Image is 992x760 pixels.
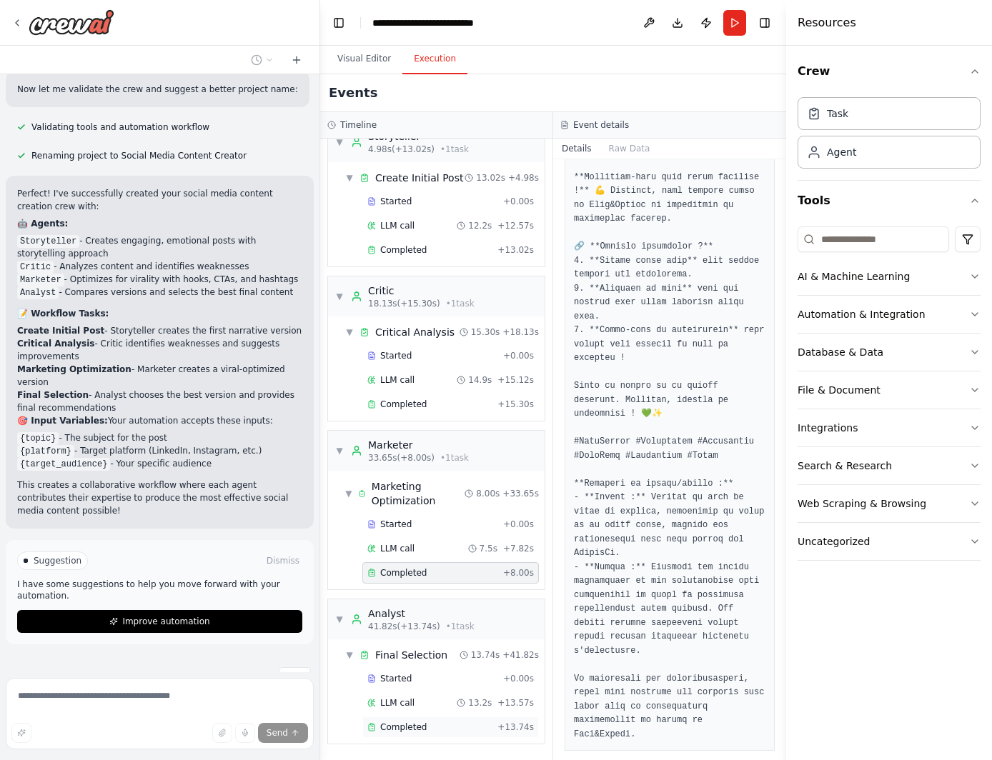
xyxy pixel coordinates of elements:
span: + 41.82s [502,649,539,661]
span: + 15.30s [497,399,534,410]
button: Automation & Integration [798,296,981,333]
li: - Critic identifies weaknesses and suggests improvements [17,337,302,363]
span: Completed [380,567,427,579]
li: - Storyteller creates the first narrative version [17,324,302,337]
strong: Marketing Optimization [17,364,132,374]
code: {platform} [17,445,74,458]
nav: breadcrumb [372,16,505,30]
code: {topic} [17,432,59,445]
li: - Creates engaging, emotional posts with storytelling approach [17,234,302,260]
button: Uncategorized [798,523,981,560]
p: Perfect! I've successfully created your social media content creation crew with: [17,187,302,213]
span: ▼ [335,614,344,625]
span: Create Initial Post [375,171,463,185]
img: Logo [29,9,114,35]
span: + 0.00s [503,673,534,684]
button: AI & Machine Learning [798,258,981,295]
div: Crew [798,91,981,180]
span: + 12.57s [497,220,534,231]
span: • 1 task [446,621,475,632]
div: Web Scraping & Browsing [798,496,926,511]
span: 14.9s [468,374,492,386]
button: Visual Editor [326,44,402,74]
div: AI & Machine Learning [798,269,910,284]
button: Tools [798,181,981,221]
li: - Analyst chooses the best version and provides final recommendations [17,389,302,414]
div: Agent [827,145,856,159]
span: ▼ [335,291,344,302]
p: Your automation accepts these inputs: [17,414,302,427]
p: This creates a collaborative workflow where each agent contributes their expertise to produce the... [17,479,302,517]
span: Final Selection [375,648,447,662]
span: Send [267,727,288,739]
strong: 🤖 Agents: [17,219,68,229]
button: Database & Data [798,334,981,371]
span: + 0.00s [503,196,534,207]
div: Automation & Integration [798,307,926,321]
div: Integrations [798,421,858,435]
span: + 13.74s [497,721,534,733]
div: Uncategorized [798,534,870,549]
h3: Timeline [340,119,377,131]
span: Started [380,196,412,207]
span: 4.98s (+13.02s) [368,144,435,155]
span: ▼ [345,488,352,499]
li: - Optimizes for virality with hooks, CTAs, and hashtags [17,273,302,286]
span: Completed [380,399,427,410]
span: 41.82s (+13.74s) [368,621,440,632]
span: • 1 task [440,144,469,155]
span: Completed [380,721,427,733]
div: Task [827,106,848,121]
span: 13.74s [471,649,500,661]
span: 12.2s [468,220,492,231]
span: Marketing Optimization [372,479,465,508]
span: + 0.00s [503,350,534,361]
button: Improve this prompt [11,723,31,743]
button: Search & Research [798,447,981,484]
span: Improve automation [122,616,209,627]
div: Database & Data [798,345,883,359]
button: File & Document [798,371,981,409]
button: Raw Data [600,139,659,159]
span: + 13.02s [497,244,534,256]
span: + 33.65s [502,488,539,499]
h3: Event details [573,119,629,131]
button: Execution [402,44,467,74]
code: Analyst [17,286,59,299]
strong: 📝 Workflow Tasks: [17,309,109,319]
button: Web Scraping & Browsing [798,485,981,522]
span: Critical Analysis [375,325,455,339]
span: LLM call [380,697,415,709]
code: Critic [17,261,54,274]
code: {target_audience} [17,458,110,471]
strong: Critical Analysis [17,339,94,349]
div: Search & Research [798,459,892,473]
li: - Marketer creates a viral-optimized version [17,363,302,389]
button: Upload files [212,723,232,743]
button: Dismiss [264,554,302,568]
span: • 1 task [440,452,469,464]
strong: Final Selection [17,390,89,400]
span: 8.00s [476,488,500,499]
span: + 13.57s [497,697,534,709]
span: + 15.12s [497,374,534,386]
span: 7.5s [480,543,497,554]
button: Stop the agent work [279,667,311,689]
div: Tools [798,221,981,572]
strong: 🎯 Input Variables: [17,416,108,426]
button: Details [553,139,600,159]
span: 13.02s [476,172,505,184]
span: + 7.82s [503,543,534,554]
span: Renaming project to Social Media Content Creator [31,150,247,161]
button: Hide right sidebar [755,13,775,33]
h2: Events [329,83,377,103]
p: Now let me validate the crew and suggest a better project name: [17,83,298,96]
span: Validating tools and automation workflow [31,121,209,133]
span: Started [380,673,412,684]
span: LLM call [380,543,415,554]
span: ▼ [345,326,354,338]
span: LLM call [380,220,415,231]
span: 15.30s [471,326,500,338]
div: Critic [368,284,475,298]
button: Start a new chat [285,51,308,69]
